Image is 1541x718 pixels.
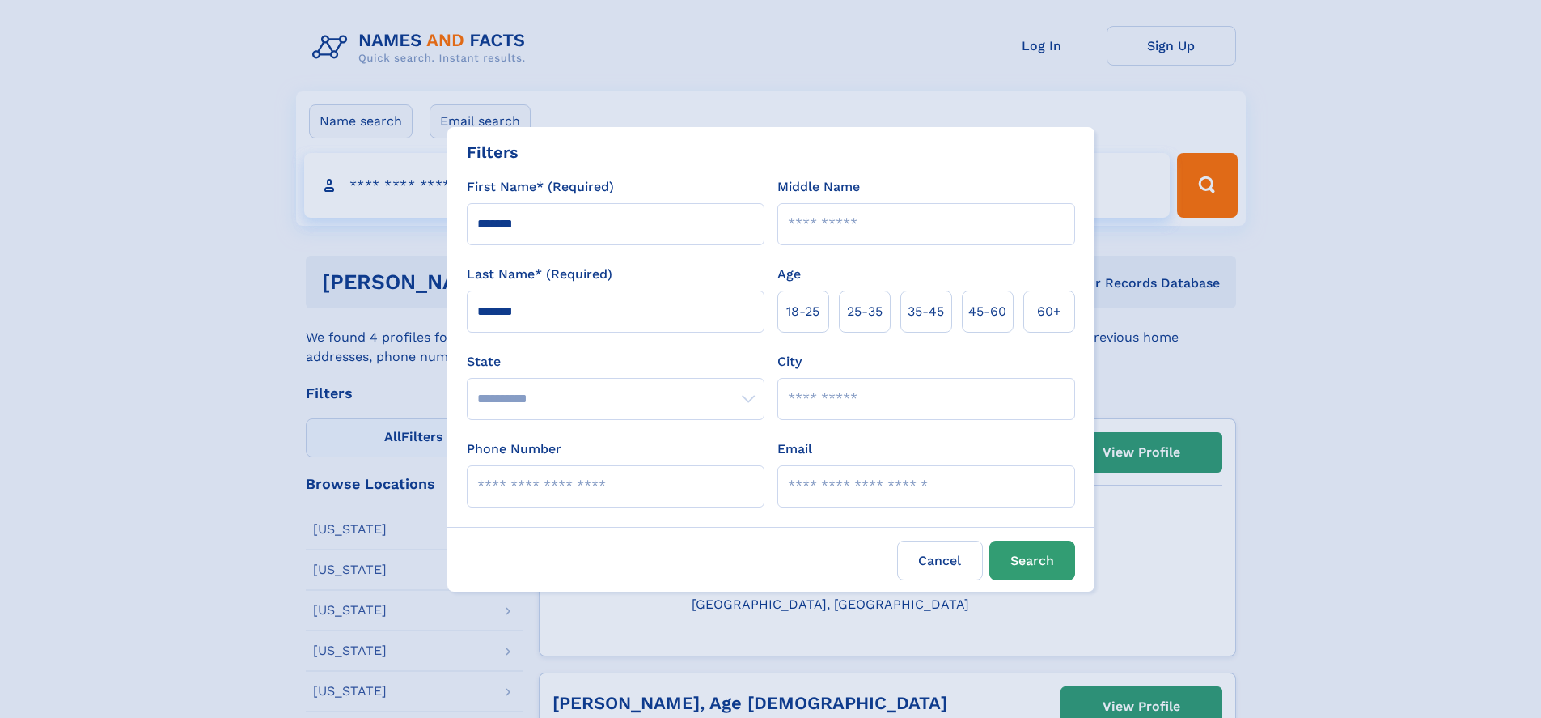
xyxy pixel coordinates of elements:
[777,177,860,197] label: Middle Name
[897,541,983,580] label: Cancel
[467,352,764,372] label: State
[968,302,1006,321] span: 45‑60
[467,177,614,197] label: First Name* (Required)
[777,352,802,372] label: City
[467,265,612,284] label: Last Name* (Required)
[777,265,801,284] label: Age
[1037,302,1061,321] span: 60+
[777,440,812,459] label: Email
[989,541,1075,580] button: Search
[786,302,819,321] span: 18‑25
[467,140,519,164] div: Filters
[467,440,561,459] label: Phone Number
[908,302,944,321] span: 35‑45
[847,302,883,321] span: 25‑35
